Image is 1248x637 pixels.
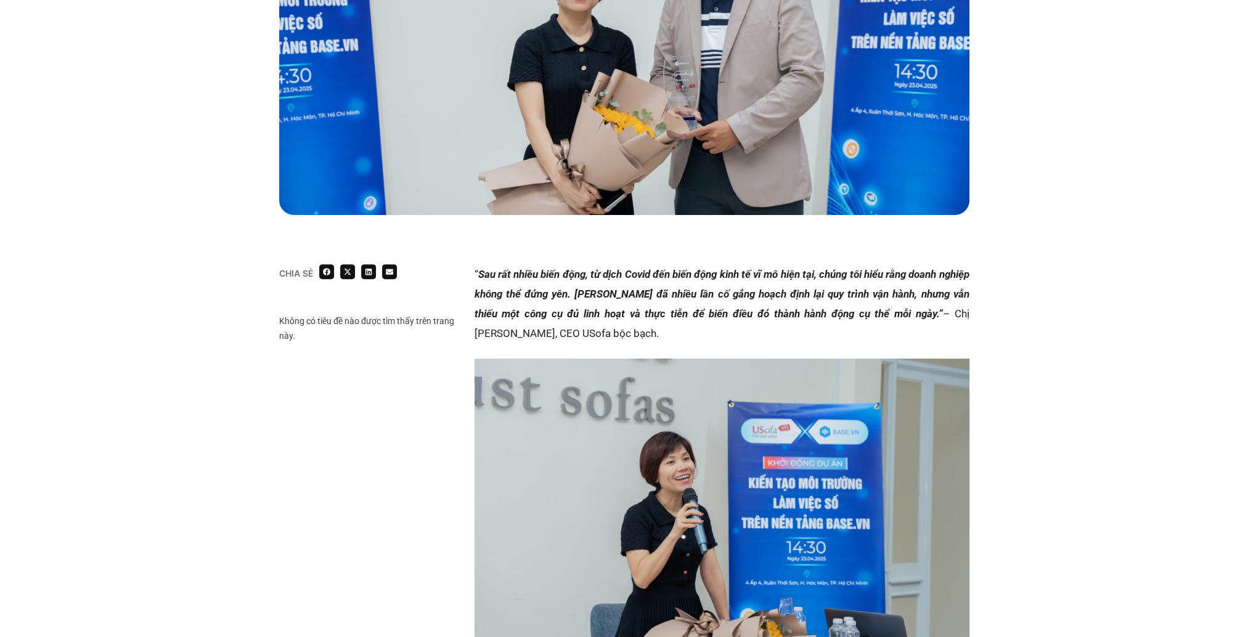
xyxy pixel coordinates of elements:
[279,269,313,278] div: Chia sẻ
[382,264,397,279] div: Share on email
[340,264,355,279] div: Share on x-twitter
[319,264,334,279] div: Share on facebook
[475,268,969,320] em: Sau rất nhiều biến động, từ dịch Covid đến biến động kinh tế vĩ mô hiện tại, chúng tôi hiểu rằng ...
[279,314,462,343] div: Không có tiêu đề nào được tìm thấy trên trang này.
[361,264,376,279] div: Share on linkedin
[475,264,969,343] p: “ – Chị [PERSON_NAME], CEO USofa bộc bạch.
